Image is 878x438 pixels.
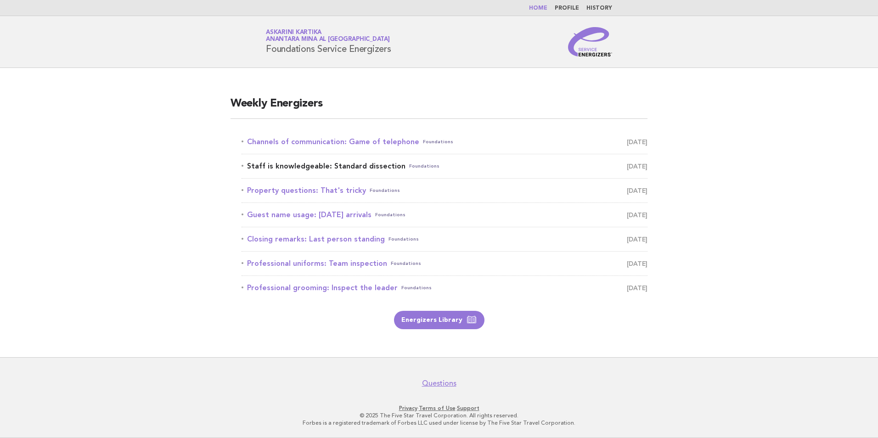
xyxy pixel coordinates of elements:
[242,233,647,246] a: Closing remarks: Last person standingFoundations [DATE]
[423,135,453,148] span: Foundations
[266,30,391,54] h1: Foundations Service Energizers
[627,160,647,173] span: [DATE]
[242,160,647,173] a: Staff is knowledgeable: Standard dissectionFoundations [DATE]
[529,6,547,11] a: Home
[370,184,400,197] span: Foundations
[409,160,439,173] span: Foundations
[627,208,647,221] span: [DATE]
[627,135,647,148] span: [DATE]
[242,184,647,197] a: Property questions: That's trickyFoundations [DATE]
[231,96,647,119] h2: Weekly Energizers
[401,281,432,294] span: Foundations
[627,281,647,294] span: [DATE]
[627,257,647,270] span: [DATE]
[158,404,720,412] p: · ·
[586,6,612,11] a: History
[627,184,647,197] span: [DATE]
[555,6,579,11] a: Profile
[394,311,484,329] a: Energizers Library
[375,208,405,221] span: Foundations
[399,405,417,411] a: Privacy
[457,405,479,411] a: Support
[422,379,456,388] a: Questions
[391,257,421,270] span: Foundations
[388,233,419,246] span: Foundations
[627,233,647,246] span: [DATE]
[242,281,647,294] a: Professional grooming: Inspect the leaderFoundations [DATE]
[266,29,390,42] a: Askarini KartikaAnantara Mina al [GEOGRAPHIC_DATA]
[242,257,647,270] a: Professional uniforms: Team inspectionFoundations [DATE]
[242,135,647,148] a: Channels of communication: Game of telephoneFoundations [DATE]
[158,419,720,427] p: Forbes is a registered trademark of Forbes LLC used under license by The Five Star Travel Corpora...
[158,412,720,419] p: © 2025 The Five Star Travel Corporation. All rights reserved.
[242,208,647,221] a: Guest name usage: [DATE] arrivalsFoundations [DATE]
[266,37,390,43] span: Anantara Mina al [GEOGRAPHIC_DATA]
[568,27,612,56] img: Service Energizers
[419,405,456,411] a: Terms of Use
